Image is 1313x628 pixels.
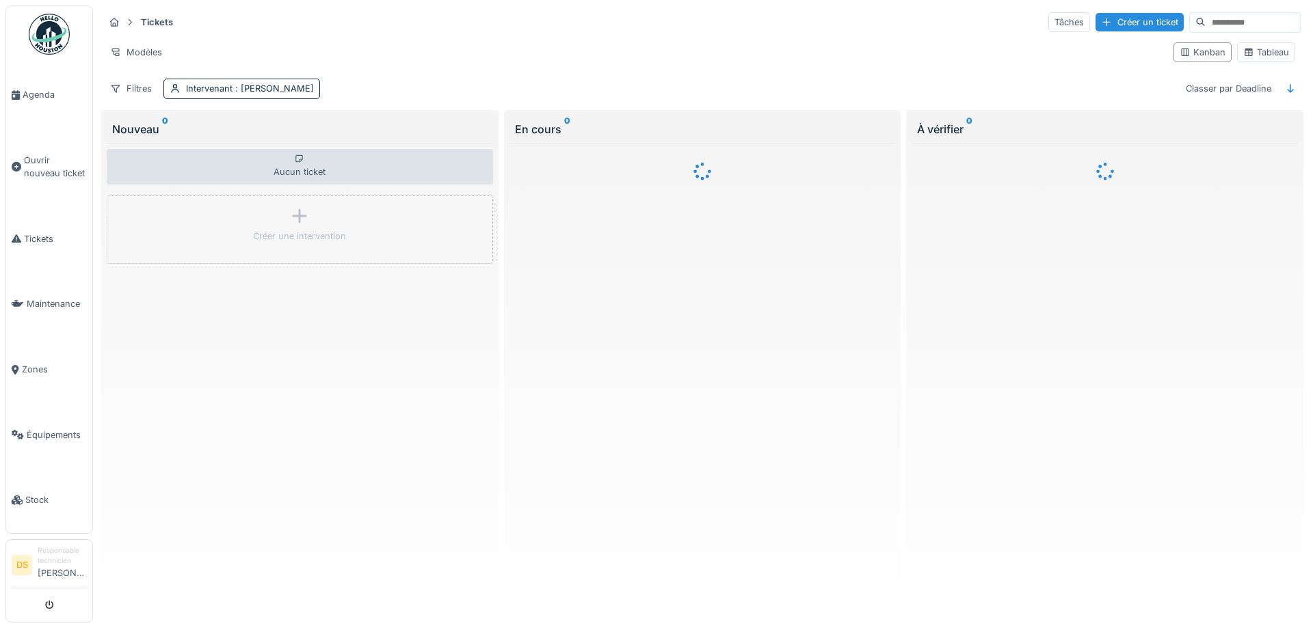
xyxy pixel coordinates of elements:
[966,121,972,137] sup: 0
[1096,13,1184,31] div: Créer un ticket
[24,232,87,245] span: Tickets
[38,545,87,566] div: Responsable technicien
[1048,12,1090,32] div: Tâches
[25,493,87,506] span: Stock
[6,467,92,533] a: Stock
[104,42,168,62] div: Modèles
[1180,79,1277,98] div: Classer par Deadline
[6,402,92,468] a: Équipements
[27,297,87,310] span: Maintenance
[917,121,1292,137] div: À vérifier
[6,62,92,128] a: Agenda
[186,82,314,95] div: Intervenant
[27,428,87,441] span: Équipements
[135,16,178,29] strong: Tickets
[6,206,92,272] a: Tickets
[162,121,168,137] sup: 0
[12,545,87,588] a: DS Responsable technicien[PERSON_NAME]
[564,121,570,137] sup: 0
[6,337,92,402] a: Zones
[29,14,70,55] img: Badge_color-CXgf-gQk.svg
[112,121,488,137] div: Nouveau
[233,83,314,94] span: : [PERSON_NAME]
[107,149,493,185] div: Aucun ticket
[515,121,890,137] div: En cours
[253,230,346,243] div: Créer une intervention
[104,79,158,98] div: Filtres
[38,545,87,585] li: [PERSON_NAME]
[23,88,87,101] span: Agenda
[24,154,87,180] span: Ouvrir nouveau ticket
[12,555,32,575] li: DS
[22,363,87,376] span: Zones
[1180,46,1225,59] div: Kanban
[6,128,92,206] a: Ouvrir nouveau ticket
[1243,46,1289,59] div: Tableau
[6,271,92,337] a: Maintenance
